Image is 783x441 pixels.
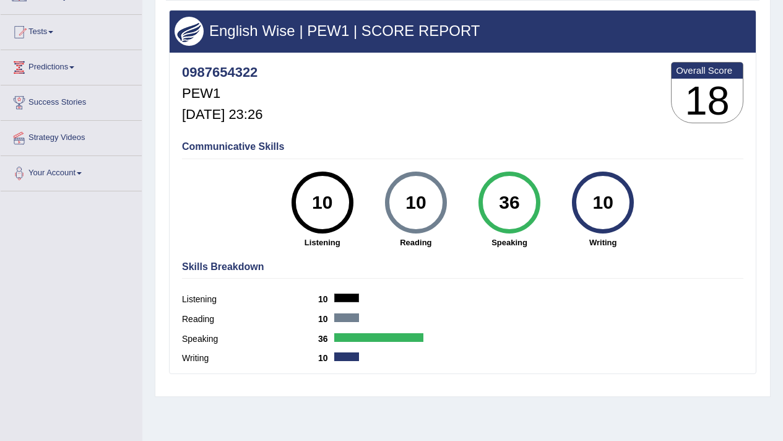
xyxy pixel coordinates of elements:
[318,294,334,304] b: 10
[182,65,262,80] h4: 0987654322
[182,86,262,101] h5: PEW1
[182,107,262,122] h5: [DATE] 23:26
[318,314,334,324] b: 10
[1,50,142,81] a: Predictions
[1,156,142,187] a: Your Account
[175,23,751,39] h3: English Wise | PEW1 | SCORE REPORT
[182,141,743,152] h4: Communicative Skills
[182,293,318,306] label: Listening
[676,65,738,76] b: Overall Score
[487,177,532,229] div: 36
[300,177,345,229] div: 10
[563,237,644,248] strong: Writing
[182,261,743,273] h4: Skills Breakdown
[318,334,334,344] b: 36
[182,333,318,346] label: Speaking
[1,15,142,46] a: Tests
[182,352,318,365] label: Writing
[282,237,363,248] strong: Listening
[175,17,204,46] img: wings.png
[182,313,318,326] label: Reading
[375,237,456,248] strong: Reading
[318,353,334,363] b: 10
[581,177,626,229] div: 10
[469,237,550,248] strong: Speaking
[1,85,142,116] a: Success Stories
[393,177,438,229] div: 10
[1,121,142,152] a: Strategy Videos
[672,79,743,123] h3: 18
